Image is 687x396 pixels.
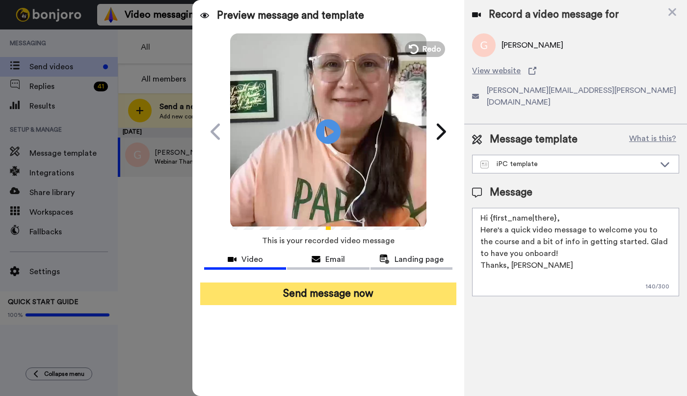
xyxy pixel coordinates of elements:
[487,85,679,108] span: [PERSON_NAME][EMAIL_ADDRESS][PERSON_NAME][DOMAIN_NAME]
[490,185,532,200] span: Message
[626,132,679,147] button: What is this?
[472,208,679,296] textarea: Hi {first_name|there}, Here's a quick video message to welcome you to the course and a bit of inf...
[472,65,679,77] a: View website
[480,161,489,169] img: Message-temps.svg
[395,254,444,265] span: Landing page
[200,283,456,305] button: Send message now
[241,254,263,265] span: Video
[480,159,655,169] div: iPC template
[490,132,578,147] span: Message template
[472,65,521,77] span: View website
[325,254,345,265] span: Email
[262,230,395,252] span: This is your recorded video message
